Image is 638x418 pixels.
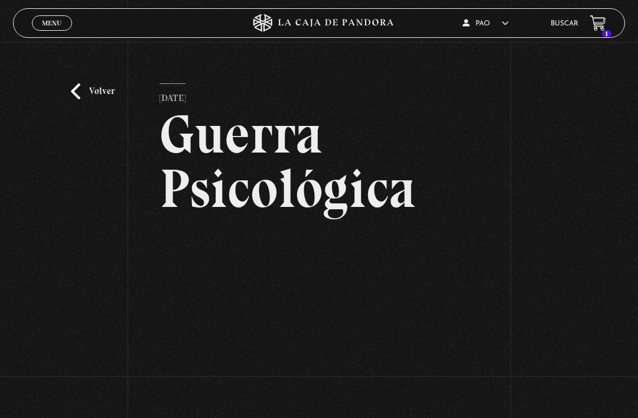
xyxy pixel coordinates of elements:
[38,30,66,38] span: Cerrar
[159,107,478,216] h2: Guerra Psicológica
[71,83,115,99] a: Volver
[602,30,611,37] span: 1
[159,83,185,107] p: [DATE]
[42,20,61,27] span: Menu
[463,20,509,27] span: Pao
[551,20,578,27] a: Buscar
[590,15,606,31] a: 1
